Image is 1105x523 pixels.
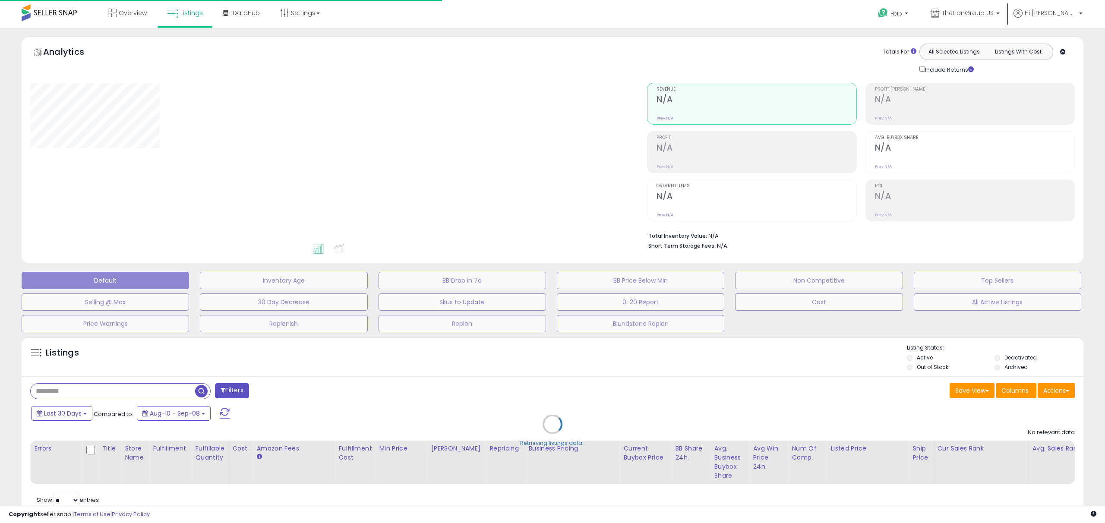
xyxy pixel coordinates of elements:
[557,315,724,332] button: Blundstone Replen
[986,46,1050,57] button: Listings With Cost
[875,164,892,169] small: Prev: N/A
[942,9,994,17] span: TheLionGroup US
[914,293,1081,311] button: All Active Listings
[648,232,707,239] b: Total Inventory Value:
[657,212,673,217] small: Prev: N/A
[883,48,916,56] div: Totals For
[735,293,903,311] button: Cost
[1013,9,1083,28] a: Hi [PERSON_NAME]
[878,8,888,19] i: Get Help
[657,135,856,140] span: Profit
[22,272,189,289] button: Default
[119,9,147,17] span: Overview
[875,143,1074,154] h2: N/A
[200,315,367,332] button: Replenish
[875,87,1074,92] span: Profit [PERSON_NAME]
[657,95,856,106] h2: N/A
[520,439,585,447] div: Retrieving listings data..
[233,9,260,17] span: DataHub
[875,135,1074,140] span: Avg. Buybox Share
[875,191,1074,203] h2: N/A
[200,293,367,311] button: 30 Day Decrease
[875,95,1074,106] h2: N/A
[648,230,1068,240] li: N/A
[922,46,986,57] button: All Selected Listings
[9,510,150,519] div: seller snap | |
[379,293,546,311] button: Skus to Update
[379,315,546,332] button: Replen
[875,116,892,121] small: Prev: N/A
[1025,9,1077,17] span: Hi [PERSON_NAME]
[913,64,984,74] div: Include Returns
[890,10,902,17] span: Help
[648,242,716,249] b: Short Term Storage Fees:
[657,87,856,92] span: Revenue
[657,184,856,189] span: Ordered Items
[717,242,727,250] span: N/A
[735,272,903,289] button: Non Competitive
[22,293,189,311] button: Selling @ Max
[180,9,203,17] span: Listings
[9,510,40,518] strong: Copyright
[200,272,367,289] button: Inventory Age
[875,184,1074,189] span: ROI
[657,116,673,121] small: Prev: N/A
[875,212,892,217] small: Prev: N/A
[43,46,101,60] h5: Analytics
[379,272,546,289] button: BB Drop in 7d
[657,164,673,169] small: Prev: N/A
[871,1,917,28] a: Help
[557,272,724,289] button: BB Price Below Min
[914,272,1081,289] button: Top Sellers
[22,315,189,332] button: Price Warnings
[557,293,724,311] button: 0-20 Report
[657,143,856,154] h2: N/A
[657,191,856,203] h2: N/A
